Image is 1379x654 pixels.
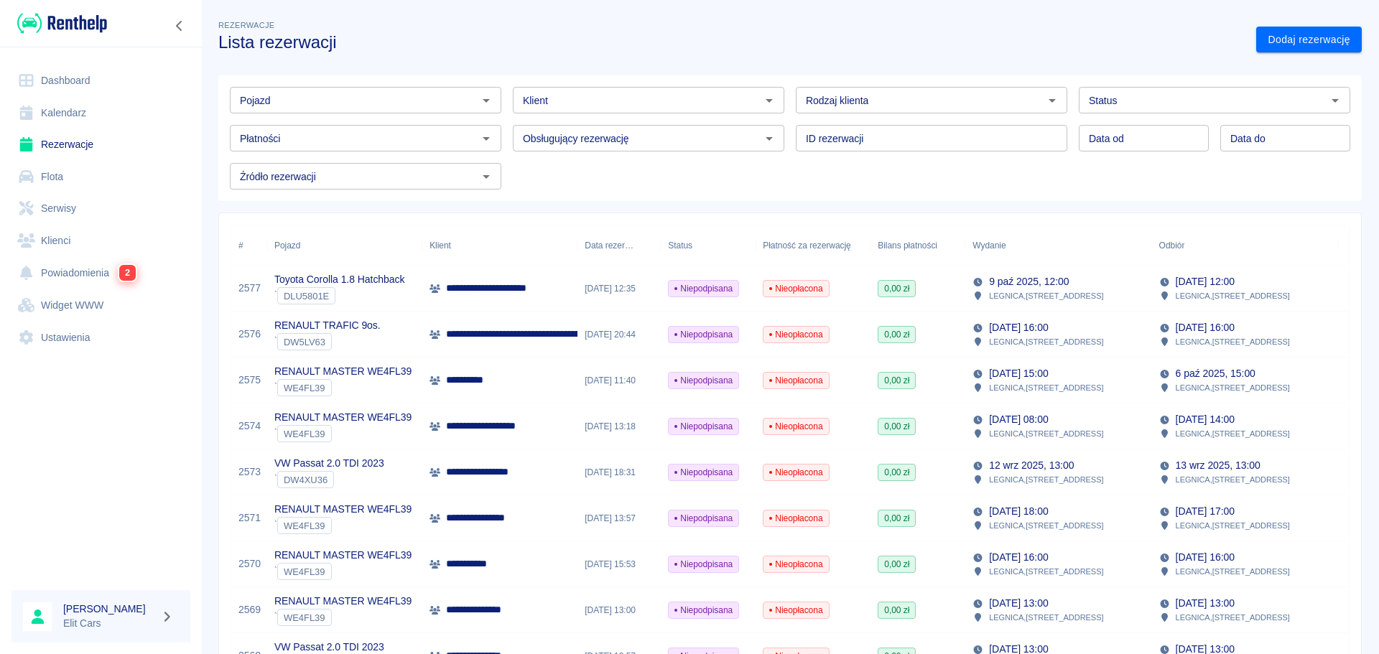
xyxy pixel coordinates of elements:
span: Nieopłacona [763,604,828,617]
span: 0,00 zł [878,466,915,479]
p: [DATE] 08:00 [989,412,1048,427]
div: ` [274,471,384,488]
span: WE4FL39 [278,612,331,623]
span: WE4FL39 [278,520,331,531]
button: Otwórz [476,90,496,111]
div: [DATE] 12:35 [577,266,661,312]
a: 2577 [238,281,261,296]
a: Rezerwacje [11,129,190,161]
p: LEGNICA , [STREET_ADDRESS] [1176,473,1290,486]
div: [DATE] 13:57 [577,495,661,541]
div: ` [274,563,412,580]
div: Płatność za rezerwację [763,225,851,266]
button: Otwórz [759,90,779,111]
div: Wydanie [972,225,1006,266]
p: [DATE] 16:00 [989,320,1048,335]
span: Niepodpisana [669,328,738,341]
span: 0,00 zł [878,512,915,525]
p: LEGNICA , [STREET_ADDRESS] [1176,335,1290,348]
p: RENAULT TRAFIC 9os. [274,318,381,333]
div: Klient [430,225,451,266]
p: LEGNICA , [STREET_ADDRESS] [989,611,1103,624]
button: Otwórz [759,129,779,149]
div: [DATE] 11:40 [577,358,661,403]
h3: Lista rezerwacji [218,32,1245,52]
p: LEGNICA , [STREET_ADDRESS] [989,381,1103,394]
span: Niepodpisana [669,282,738,295]
div: Klient [422,225,577,266]
a: 2570 [238,556,261,571]
p: LEGNICA , [STREET_ADDRESS] [989,565,1103,578]
a: 2576 [238,327,261,342]
p: RENAULT MASTER WE4FL39 [274,502,412,517]
span: Niepodpisana [669,558,738,571]
a: 2575 [238,373,261,388]
span: WE4FL39 [278,566,331,577]
a: 2569 [238,602,261,617]
p: LEGNICA , [STREET_ADDRESS] [1176,565,1290,578]
p: [DATE] 17:00 [1176,504,1235,519]
p: [DATE] 14:00 [1176,412,1235,427]
span: WE4FL39 [278,429,331,439]
span: 0,00 zł [878,604,915,617]
span: Niepodpisana [669,512,738,525]
p: [DATE] 16:00 [989,550,1048,565]
span: DLU5801E [278,291,335,302]
p: Elit Cars [63,616,155,631]
button: Sort [633,235,654,256]
p: 12 wrz 2025, 13:00 [989,458,1074,473]
div: # [231,225,267,266]
p: [DATE] 16:00 [1176,320,1235,335]
span: Niepodpisana [669,466,738,479]
button: Otwórz [476,167,496,187]
div: [DATE] 15:53 [577,541,661,587]
input: DD.MM.YYYY [1079,125,1209,151]
a: Dashboard [11,65,190,97]
div: ` [274,425,412,442]
div: Data rezerwacji [585,225,633,266]
div: Wydanie [965,225,1151,266]
a: Dodaj rezerwację [1256,27,1362,53]
span: Niepodpisana [669,420,738,433]
p: LEGNICA , [STREET_ADDRESS] [1176,381,1290,394]
p: Toyota Corolla 1.8 Hatchback [274,272,404,287]
input: DD.MM.YYYY [1220,125,1350,151]
span: Nieopłacona [763,328,828,341]
div: [DATE] 20:44 [577,312,661,358]
p: [DATE] 13:00 [989,596,1048,611]
p: LEGNICA , [STREET_ADDRESS] [989,519,1103,532]
div: Status [661,225,756,266]
span: Nieopłacona [763,512,828,525]
div: Pojazd [267,225,422,266]
a: 2574 [238,419,261,434]
div: ` [274,333,381,350]
p: [DATE] 12:00 [1176,274,1235,289]
p: 9 paź 2025, 12:00 [989,274,1069,289]
span: 0,00 zł [878,328,915,341]
div: Pojazd [274,225,300,266]
p: [DATE] 13:00 [1176,596,1235,611]
a: 2571 [238,510,261,525]
button: Otwórz [1042,90,1062,111]
span: Nieopłacona [763,420,828,433]
p: [DATE] 18:00 [989,504,1048,519]
div: Odbiór [1152,225,1338,266]
span: 0,00 zł [878,558,915,571]
p: 13 wrz 2025, 13:00 [1176,458,1260,473]
p: LEGNICA , [STREET_ADDRESS] [1176,427,1290,440]
button: Sort [1184,235,1204,256]
div: ` [274,379,412,396]
p: LEGNICA , [STREET_ADDRESS] [1176,519,1290,532]
p: LEGNICA , [STREET_ADDRESS] [989,427,1103,440]
span: DW4XU36 [278,475,333,485]
p: LEGNICA , [STREET_ADDRESS] [989,335,1103,348]
a: Serwisy [11,192,190,225]
span: Niepodpisana [669,374,738,387]
button: Zwiń nawigację [169,17,190,35]
button: Sort [1006,235,1026,256]
div: Płatność za rezerwację [756,225,870,266]
a: Widget WWW [11,289,190,322]
div: ` [274,609,412,626]
a: Klienci [11,225,190,257]
div: [DATE] 18:31 [577,449,661,495]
